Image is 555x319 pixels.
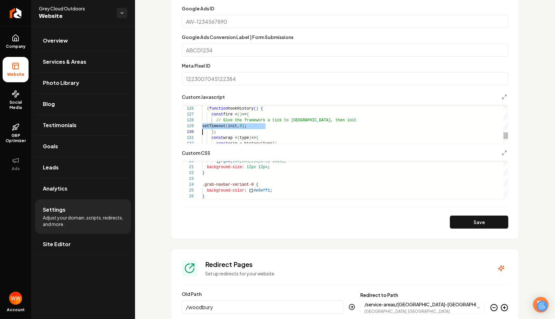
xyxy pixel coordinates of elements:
[43,121,77,129] span: Testimonials
[182,182,194,188] div: 24
[261,106,263,111] span: {
[214,130,216,134] span: ;
[35,136,131,157] a: Goals
[228,106,253,111] span: hookHistory
[228,141,261,146] span: orig = history
[43,58,86,66] span: Services & Areas
[202,171,204,175] span: }
[253,188,270,193] span: #e6eff1
[202,124,226,128] span: setTimeout
[3,85,29,115] a: Social Media
[182,6,214,11] label: Google Ads ID
[450,216,508,229] button: Save
[182,34,293,40] label: Google Ads Conversion Label | Form Submissions
[182,63,210,69] label: Meta Pixel ID
[182,188,194,193] div: 25
[182,95,225,99] label: Custom Javascript
[43,206,66,214] span: Settings
[258,165,268,169] span: 12px
[35,73,131,93] a: Photo Library
[35,94,131,114] a: Blog
[256,106,258,111] span: )
[35,178,131,199] a: Analytics
[7,307,25,312] span: Account
[182,291,202,297] label: Old Path
[3,118,29,149] a: GBP Optimizer
[242,112,246,117] span: =>
[223,112,237,117] span: fire =
[182,106,194,112] div: 126
[9,292,22,305] button: Open user button
[182,117,194,123] div: 128
[272,141,275,146] span: ]
[223,136,237,140] span: wrap =
[216,118,342,123] span: // Give the framework a tick to [GEOGRAPHIC_DATA], the
[3,100,29,110] span: Social Media
[256,182,258,187] span: {
[342,118,356,123] span: n init
[247,165,256,169] span: 12px
[182,193,194,199] div: 26
[5,72,27,77] span: Website
[242,124,244,128] span: )
[207,165,244,169] span: background-size:
[240,136,249,140] span: type
[9,292,22,305] img: Will Wallace
[182,15,508,28] input: AW-1234567890
[182,176,194,182] div: 23
[35,30,131,51] a: Overview
[35,157,131,178] a: Leads
[275,141,277,146] span: ;
[209,106,228,111] span: function
[212,136,223,140] span: const
[35,51,131,72] a: Services & Areas
[212,130,214,134] span: }
[253,106,256,111] span: (
[205,270,486,277] p: Set up redirects for your website.
[39,12,112,21] span: Website
[270,188,272,193] span: ;
[35,234,131,255] a: Site Editor
[43,240,71,248] span: Site Editor
[205,260,486,269] h3: Redirect Pages
[240,112,242,117] span: )
[43,164,59,171] span: Leads
[216,141,228,146] span: const
[256,136,258,140] span: {
[43,185,68,193] span: Analytics
[244,124,247,128] span: ;
[228,124,240,128] span: init,
[226,124,228,128] span: (
[261,141,263,146] span: [
[237,136,240,140] span: (
[182,44,508,57] input: ABCD1234
[182,151,210,155] label: Custom CSS
[39,5,112,12] span: Grey Cloud Outdoors
[182,129,194,135] div: 130
[249,136,251,140] span: )
[35,115,131,136] a: Testimonials
[3,44,28,49] span: Company
[207,188,246,193] span: background-color:
[43,142,58,150] span: Goals
[268,165,270,169] span: ;
[237,112,240,117] span: (
[240,124,242,128] span: 0
[533,297,549,312] div: Open Intercom Messenger
[43,100,55,108] span: Blog
[182,300,343,313] input: /old-path
[43,37,68,45] span: Overview
[182,141,194,147] div: 132
[251,136,256,140] span: =>
[10,8,22,18] img: Rebolt Logo
[212,112,223,117] span: const
[9,166,22,171] span: Ads
[3,29,29,54] a: Company
[43,214,123,227] span: Adjust your domain, scripts, redirects, and more.
[182,135,194,141] div: 131
[182,164,194,170] div: 21
[182,170,194,176] div: 22
[182,123,194,129] div: 129
[3,133,29,143] span: GBP Optimizer
[202,194,204,199] span: }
